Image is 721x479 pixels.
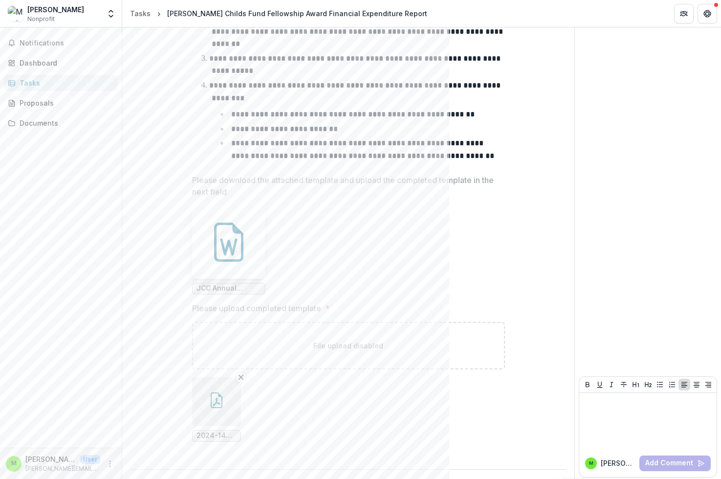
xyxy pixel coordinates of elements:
button: Bullet List [654,379,666,390]
div: Tasks [130,8,151,19]
p: [PERSON_NAME][EMAIL_ADDRESS][DOMAIN_NAME][US_STATE] [25,464,100,473]
p: Please upload completed template [192,302,321,314]
a: Proposals [4,95,118,111]
button: Strike [618,379,630,390]
button: Add Comment [639,456,711,471]
button: Get Help [698,4,717,23]
button: Remove File [235,371,247,383]
div: marija.nadjsombati@hci.utah.edu [11,460,17,467]
div: [PERSON_NAME] [27,4,84,15]
a: Dashboard [4,55,118,71]
div: JCC Annual Financial Report Template.docx [192,205,265,295]
nav: breadcrumb [126,6,431,21]
div: Tasks [20,78,110,88]
p: [PERSON_NAME][EMAIL_ADDRESS][DOMAIN_NAME][US_STATE] [25,454,76,464]
button: Italicize [606,379,617,390]
p: File upload disabled [313,341,383,351]
button: More [104,458,116,470]
div: [PERSON_NAME] Childs Fund Fellowship Award Financial Expenditure Report [167,8,427,19]
div: Dashboard [20,58,110,68]
button: Bold [582,379,593,390]
button: Notifications [4,35,118,51]
div: Remove File2024-14 Nadjsombati 51006992 FinRep 0724-0625.pdf [192,377,241,442]
button: Underline [594,379,606,390]
span: Nonprofit [27,15,55,23]
button: Heading 1 [630,379,642,390]
span: Notifications [20,39,114,47]
button: Align Left [678,379,690,390]
div: Documents [20,118,110,128]
p: User [80,455,100,464]
span: 2024-14 Nadjsombati 51006992 FinRep 0724-0625.pdf [197,432,237,440]
a: Documents [4,115,118,131]
div: marija.nadjsombati@hci.utah.edu [589,461,593,466]
p: Please download the attached template and upload the completed template in the next field [192,174,499,198]
button: Align Center [691,379,702,390]
button: Heading 2 [642,379,654,390]
div: Proposals [20,98,110,108]
button: Partners [674,4,694,23]
p: [PERSON_NAME][EMAIL_ADDRESS][DOMAIN_NAME][US_STATE] [601,458,635,468]
span: JCC Annual Financial Report Template.docx [197,284,261,293]
a: Tasks [4,75,118,91]
img: Marija Nadjsombati [8,6,23,22]
button: Ordered List [666,379,678,390]
button: Open entity switcher [104,4,118,23]
button: Align Right [702,379,714,390]
a: Tasks [126,6,154,21]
